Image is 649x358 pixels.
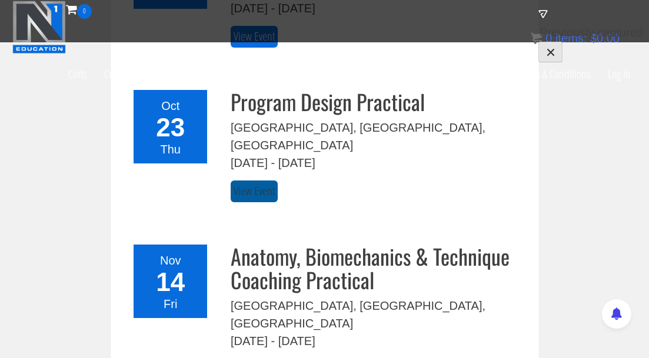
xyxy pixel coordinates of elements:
img: icon11.png [531,32,543,44]
a: Trainer Directory [428,53,508,95]
a: Log In [599,53,640,95]
span: $ [590,32,597,45]
div: [DATE] - [DATE] [231,154,521,172]
div: [GEOGRAPHIC_DATA], [GEOGRAPHIC_DATA], [GEOGRAPHIC_DATA] [231,297,521,332]
a: Testimonials [363,53,428,95]
span: 0 [545,32,552,45]
div: Fri [141,295,200,313]
a: Why N1? [311,53,363,95]
span: items: [555,32,587,45]
a: Course List [95,53,154,95]
span: 0 [77,4,92,19]
div: Thu [141,140,200,158]
h3: Program Design Practical [231,90,521,113]
a: Terms & Conditions [508,53,599,95]
img: n1-education [12,1,66,53]
div: Nov [141,252,200,269]
a: Events [154,53,195,95]
div: 14 [141,269,200,295]
div: Oct [141,97,200,115]
bdi: 0.00 [590,32,620,45]
div: [DATE] - [DATE] [231,332,521,350]
a: View Event [231,180,278,202]
a: Contact [266,53,311,95]
a: 0 items: $0.00 [531,32,620,45]
h3: Anatomy, Biomechanics & Technique Coaching Practical [231,245,521,291]
div: 23 [141,115,200,140]
a: Certs [59,53,95,95]
div: [GEOGRAPHIC_DATA], [GEOGRAPHIC_DATA], [GEOGRAPHIC_DATA] [231,119,521,154]
a: FREE Course [195,53,266,95]
a: 0 [66,1,92,17]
